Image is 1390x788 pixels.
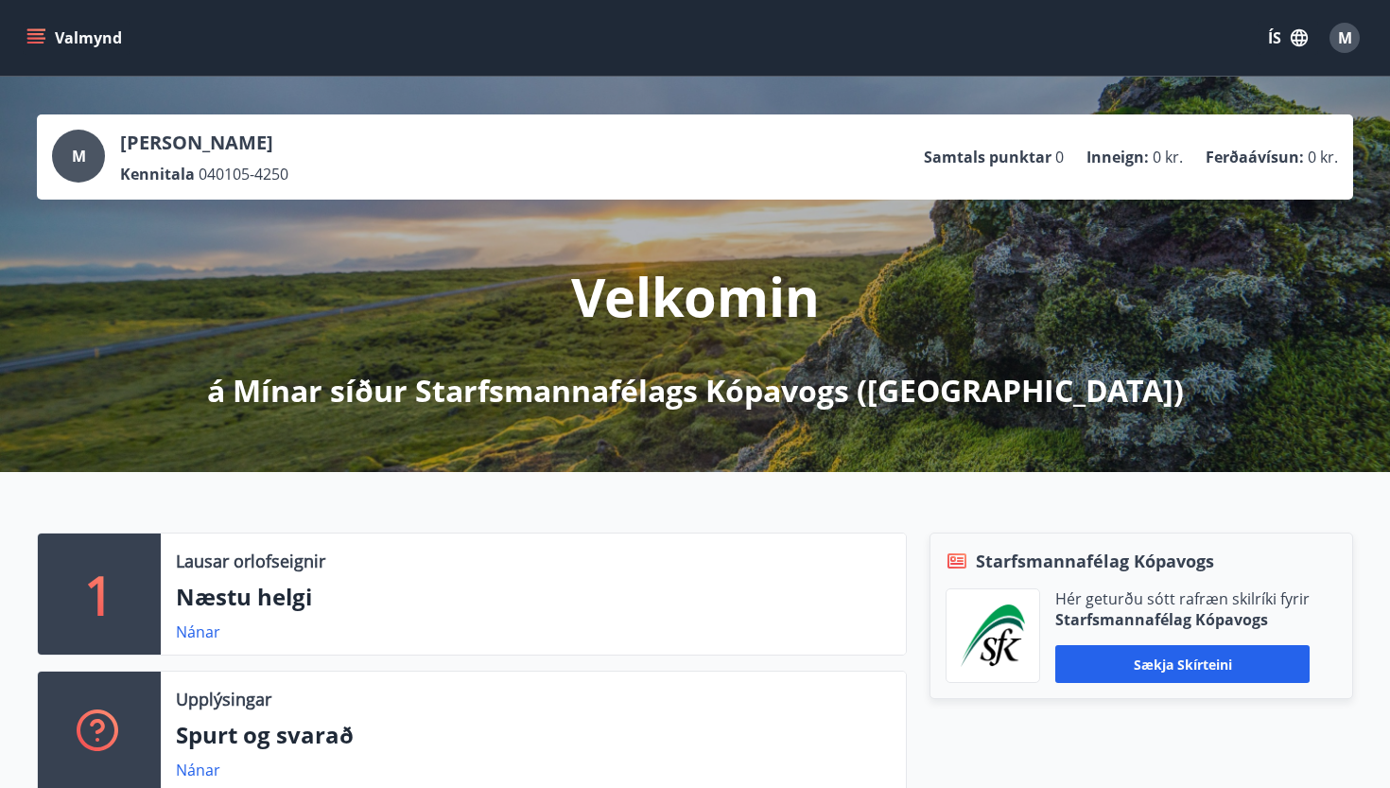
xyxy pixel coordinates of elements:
span: M [72,146,86,166]
p: Upplýsingar [176,687,271,711]
p: Inneign : [1086,147,1149,167]
button: ÍS [1258,21,1318,55]
img: x5MjQkxwhnYn6YREZUTEa9Q4KsBUeQdWGts9Dj4O.png [961,604,1025,667]
span: Starfsmannafélag Kópavogs [976,549,1214,573]
p: 1 [84,558,114,630]
span: 0 [1055,147,1064,167]
a: Nánar [176,760,220,780]
p: Lausar orlofseignir [176,549,325,573]
p: Starfsmannafélag Kópavogs [1055,609,1310,630]
span: 0 kr. [1308,147,1338,167]
span: 040105-4250 [199,164,288,184]
p: Ferðaávísun : [1206,147,1304,167]
span: 0 kr. [1153,147,1183,167]
button: M [1322,15,1367,61]
p: Samtals punktar [924,147,1051,167]
p: Kennitala [120,164,195,184]
p: Næstu helgi [176,581,891,613]
p: Hér geturðu sótt rafræn skilríki fyrir [1055,588,1310,609]
button: Sækja skírteini [1055,645,1310,683]
span: M [1338,27,1352,48]
p: á Mínar síður Starfsmannafélags Kópavogs ([GEOGRAPHIC_DATA]) [207,370,1184,412]
a: Nánar [176,622,220,642]
p: [PERSON_NAME] [120,130,288,156]
p: Spurt og svarað [176,719,891,751]
p: Velkomin [571,260,820,332]
button: menu [23,21,130,55]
